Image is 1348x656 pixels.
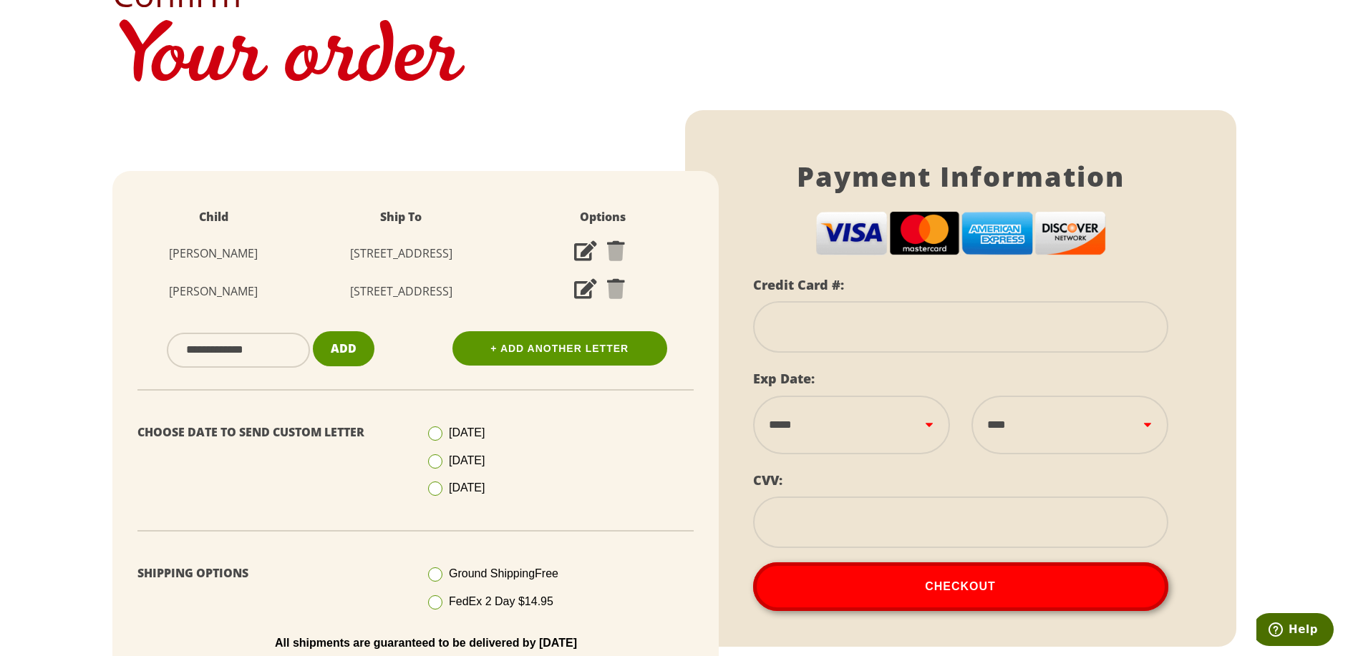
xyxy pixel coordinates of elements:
span: [DATE] [449,426,485,439]
td: [PERSON_NAME] [127,273,301,310]
button: Add [313,331,374,366]
h1: Your order [112,11,1236,110]
th: Options [502,200,704,235]
td: [STREET_ADDRESS] [301,235,502,273]
th: Child [127,200,301,235]
p: Choose Date To Send Custom Letter [137,422,405,443]
label: CVV: [753,471,782,489]
span: Ground Shipping [449,567,558,579]
button: Checkout [753,562,1168,611]
span: [DATE] [449,454,485,466]
label: Exp Date: [753,370,815,387]
td: [PERSON_NAME] [127,235,301,273]
span: Add [331,341,357,356]
span: FedEx 2 Day $14.95 [449,595,553,607]
p: Shipping Options [137,563,405,584]
span: Free [535,567,558,579]
span: [DATE] [449,481,485,494]
td: [STREET_ADDRESS] [301,273,502,310]
h1: Payment Information [753,160,1168,193]
img: cc-logos.png [815,211,1106,256]
p: All shipments are guaranteed to be delivered by [DATE] [148,637,704,650]
th: Ship To [301,200,502,235]
label: Credit Card #: [753,276,844,293]
iframe: Opens a widget where you can find more information [1256,613,1334,649]
a: + Add Another Letter [452,331,667,366]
